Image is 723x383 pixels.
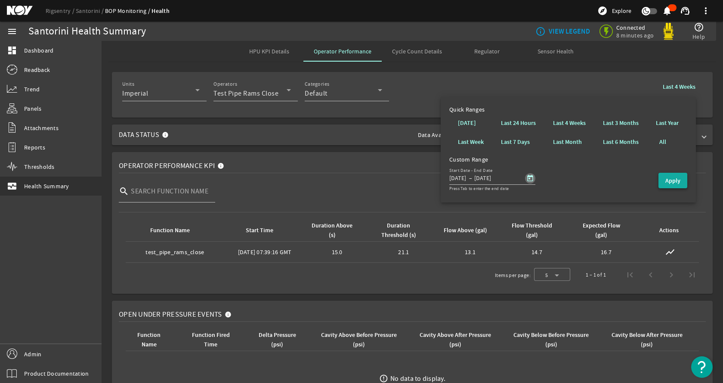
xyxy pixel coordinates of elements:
mat-label: Operators [213,81,237,87]
div: Santorini Health Summary [28,27,146,36]
div: Cavity Below After Pressure (psi) [609,330,692,349]
button: more_vert [695,0,716,21]
mat-icon: monitor_heart [7,181,17,191]
b: Last 4 Weeks [663,83,695,91]
span: Sensor Health [538,48,574,54]
mat-icon: dashboard [7,45,17,56]
button: Last 4 Weeks [546,115,593,131]
b: Last 7 Days [501,138,530,146]
b: Last 24 Hours [501,119,536,128]
span: Cycle Count Details [392,48,442,54]
span: Thresholds [24,162,55,171]
span: – [469,173,473,183]
div: Delta Pressure (psi) [253,330,308,349]
mat-icon: info_outline [535,26,542,37]
a: Rigsentry [46,7,76,15]
span: Imperial [122,89,148,98]
span: Dashboard [24,46,53,55]
div: 13.1 [442,248,499,256]
b: Apply [665,177,680,185]
span: 8 minutes ago [616,31,654,39]
button: Last 24 Hours [494,115,543,131]
div: No data to display. [390,374,445,383]
button: Apply [658,173,687,188]
span: Quick Ranges [449,106,485,113]
div: Function Name [130,330,167,349]
div: Cavity Above After Pressure (psi) [418,330,493,349]
span: Attachments [24,124,59,132]
div: Cavity Above After Pressure (psi) [417,330,501,349]
button: Open Resource Center [691,356,713,378]
b: Last 3 Months [603,119,639,128]
span: Help [692,32,705,41]
span: Custom Range [449,156,488,163]
div: 15.0 [309,248,365,256]
div: Start Time [228,226,298,235]
div: Function Fired Time [185,330,242,349]
button: All [649,134,677,150]
span: Data Availability: [418,131,463,139]
div: Cavity Above Before Pressure (psi) [318,330,406,349]
div: Function Name [129,226,217,235]
div: Actions [659,226,679,235]
b: Last 4 Weeks [553,119,586,128]
span: Open Under Pressure Events [119,310,222,319]
div: Flow Threshold (gal) [507,221,557,240]
b: Last Week [458,138,484,146]
mat-expansion-panel-header: Data StatusData Availability:79.08%Data Quality:58.48%Offlinelast 4 hoursSensor Issues (0) [112,125,713,145]
span: Default [305,89,328,98]
input: Search Function Name [131,186,208,196]
mat-panel-title: Data Status [119,125,172,145]
span: Product Documentation [24,369,89,378]
button: Last 7 Days [494,134,537,150]
div: 14.7 [506,248,568,256]
button: VIEW LEGEND [532,24,593,39]
i: search [119,186,129,196]
button: Last 3 Months [596,115,646,131]
mat-icon: show_chart [665,247,675,257]
div: Function Fired Time [187,330,235,349]
span: Operator Performance KPI [119,162,215,170]
button: [DATE] [451,115,483,131]
div: Duration Above (s) [310,221,354,240]
div: [DATE] 07:39:16 GMT [228,248,302,256]
div: Expected Flow (gal) [575,221,634,240]
div: Function Name [150,226,190,235]
span: Explore [612,6,631,15]
input: End Date [474,173,510,183]
a: Health [151,7,170,15]
div: Function Name [129,330,175,349]
div: Cavity Below After Pressure (psi) [610,330,684,349]
div: 1 – 1 of 1 [586,271,606,279]
a: BOP Monitoring [105,7,151,15]
div: 16.7 [575,248,637,256]
img: Yellowpod.svg [660,23,677,40]
div: Cavity Below Before Pressure (psi) [511,330,598,349]
mat-icon: help_outline [694,22,704,32]
b: All [659,138,666,146]
span: HPU KPI Details [249,48,289,54]
b: Last Month [553,138,582,146]
button: Last 6 Months [596,134,646,150]
button: Last Week [451,134,491,150]
button: Last 4 Weeks [656,79,702,94]
div: Start Time [246,226,273,235]
div: Flow Threshold (gal) [506,221,565,240]
div: Flow Above (gal) [442,226,495,235]
button: Last Year [649,115,686,131]
div: Expected Flow (gal) [576,221,626,240]
mat-icon: notifications [662,6,672,16]
div: Flow Above (gal) [444,226,487,235]
div: 21.1 [372,248,435,256]
mat-label: Start Date - End Date [449,168,493,174]
button: Last Month [546,134,589,150]
span: Panels [24,104,42,113]
button: Explore [594,4,635,18]
div: Duration Above (s) [309,221,362,240]
span: Connected [616,24,654,31]
mat-icon: support_agent [680,6,690,16]
div: Duration Threshold (s) [374,221,423,240]
span: Reports [24,143,45,152]
div: Cavity Below Before Pressure (psi) [512,330,590,349]
div: Delta Pressure (psi) [254,330,300,349]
